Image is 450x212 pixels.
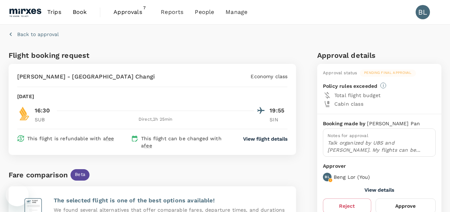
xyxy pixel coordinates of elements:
[27,135,114,142] p: This flight is refundable with a
[9,4,42,20] img: Mirxes Holding Pte Ltd
[54,196,287,205] p: The selected flight is one of the best options available!
[9,50,151,61] h6: Flight booking request
[323,82,377,90] p: Policy rules exceeded
[328,133,368,138] span: Notes for approval
[9,31,59,38] button: Back to approval
[17,72,155,81] p: [PERSON_NAME] - [GEOGRAPHIC_DATA] Changi
[270,106,287,115] p: 19:55
[73,8,87,16] span: Book
[334,173,370,181] p: Beng Lor ( You )
[325,175,329,180] p: BL
[71,171,89,178] span: Beta
[47,8,61,16] span: Trips
[360,70,416,75] span: Pending final approval
[334,92,436,99] p: Total flight budget
[6,183,29,206] iframe: Button to launch messaging window
[323,70,357,77] div: Approval status
[161,8,183,16] span: Reports
[334,100,436,107] p: Cabin class
[226,8,247,16] span: Manage
[243,135,287,142] button: View flight details
[17,93,34,100] p: [DATE]
[323,162,436,170] p: Approver
[35,106,50,115] p: 16:30
[364,187,394,193] button: View details
[251,73,287,80] p: Economy class
[323,120,367,127] p: Booking made by
[17,106,32,121] img: SQ
[416,5,430,19] div: BL
[328,139,431,153] p: Talk organized by UBS and [PERSON_NAME]. My flights can be claimed from [GEOGRAPHIC_DATA].
[317,50,441,61] h6: Approval details
[367,120,420,127] p: [PERSON_NAME] Pan
[141,135,231,149] p: This flight can be changed with a
[57,116,254,123] div: Direct , 2h 25min
[9,169,68,181] div: Fare comparison
[144,143,152,148] span: fee
[106,136,114,141] span: fee
[113,8,149,16] span: Approvals
[141,4,148,11] span: 7
[270,116,287,123] p: SIN
[195,8,214,16] span: People
[35,116,53,123] p: SUB
[17,31,59,38] p: Back to approval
